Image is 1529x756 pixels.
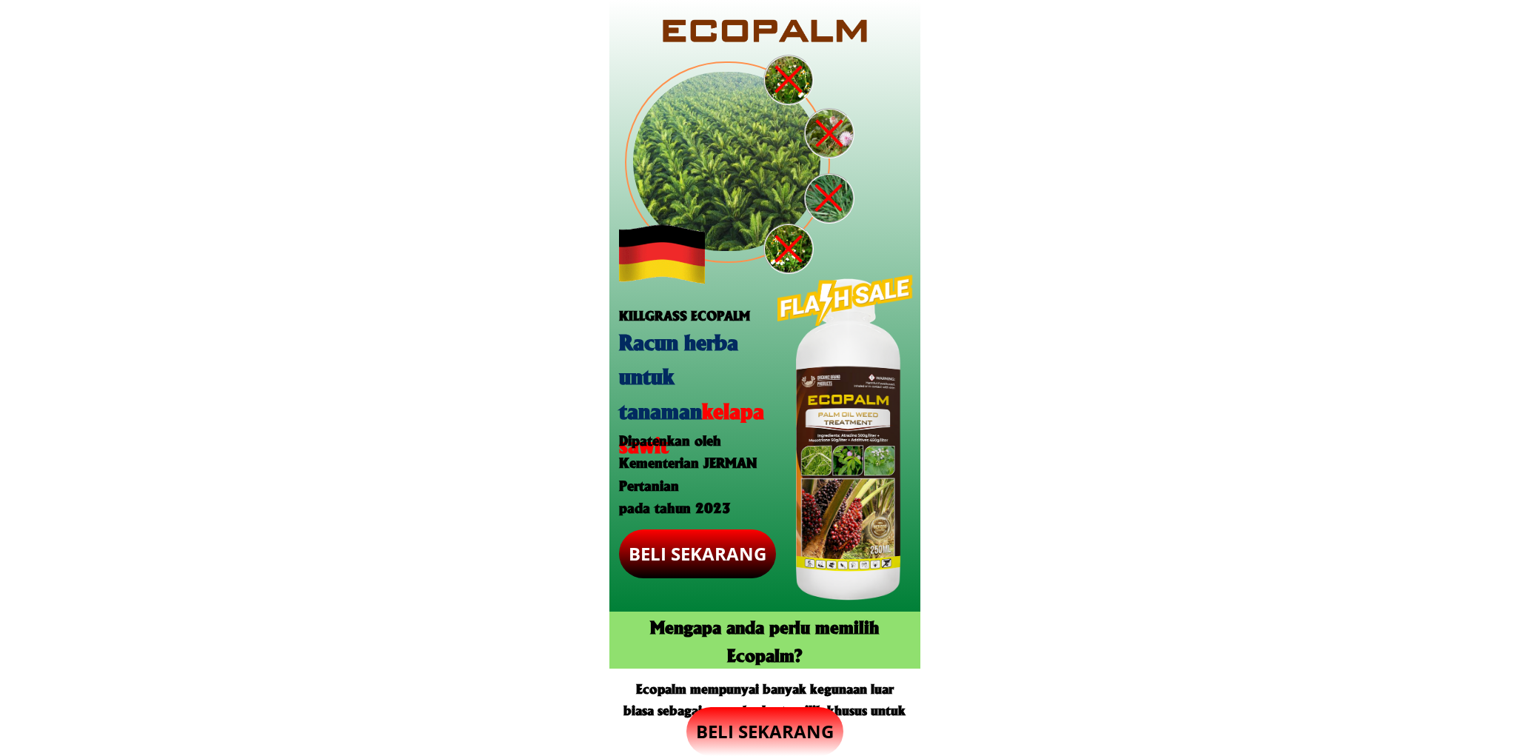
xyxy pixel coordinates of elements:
[619,429,767,519] h3: Dipatenkan oleh Kementerian JERMAN Pertanian pada tahun 2023
[686,707,843,756] p: BELI SEKARANG
[623,678,906,741] h3: Ecopalm mempunyai banyak kegunaan luar biasa sebagai racun herba terpilih khusus untuk pokok kela...
[618,529,777,578] p: BELI SEKARANG
[619,304,767,326] h3: KILLGRASS ECOPALM
[619,395,764,458] span: kelapa sawit
[619,324,776,461] h2: Racun herba untuk tanaman
[618,612,911,669] h2: Mengapa anda perlu memilih Ecopalm?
